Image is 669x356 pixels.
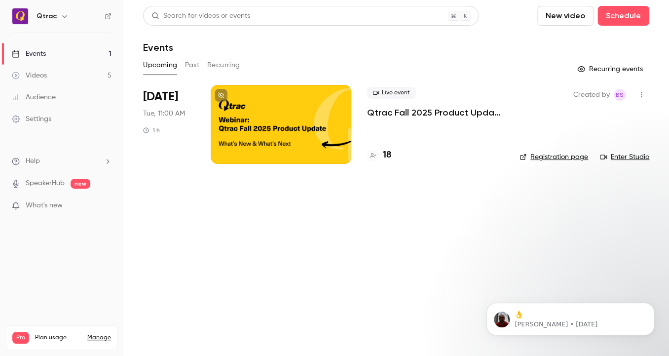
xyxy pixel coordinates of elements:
a: SpeakerHub [26,178,65,189]
div: Videos [12,71,47,80]
button: Recurring [207,57,240,73]
button: Recurring events [573,61,649,77]
h1: Events [143,41,173,53]
iframe: Intercom notifications message [472,282,669,351]
div: 1 h [143,126,160,134]
div: Settings [12,114,51,124]
a: Registration page [520,152,588,162]
span: Created by [573,89,610,101]
div: Audience [12,92,56,102]
div: Sep 16 Tue, 11:00 AM (America/Los Angeles) [143,85,195,164]
button: New video [537,6,594,26]
li: help-dropdown-opener [12,156,111,166]
div: Events [12,49,46,59]
h6: Qtrac [37,11,57,21]
span: Live event [367,87,416,99]
span: BS [616,89,624,101]
span: new [71,179,90,189]
span: Pro [12,332,29,344]
div: Search for videos or events [151,11,250,21]
button: Past [185,57,199,73]
button: Schedule [597,6,649,26]
img: Qtrac [12,8,28,24]
a: Qtrac Fall 2025 Product Update Webinar [367,107,504,119]
span: Barry Strauss [614,89,626,101]
span: Plan usage [35,334,81,342]
span: What's new [26,200,63,211]
a: Manage [87,334,111,342]
span: [DATE] [143,89,178,105]
h4: 18 [383,149,391,162]
a: Enter Studio [600,152,649,162]
span: Tue, 11:00 AM [143,109,185,119]
a: 18 [367,149,391,162]
span: Help [26,156,40,166]
button: Upcoming [143,57,177,73]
